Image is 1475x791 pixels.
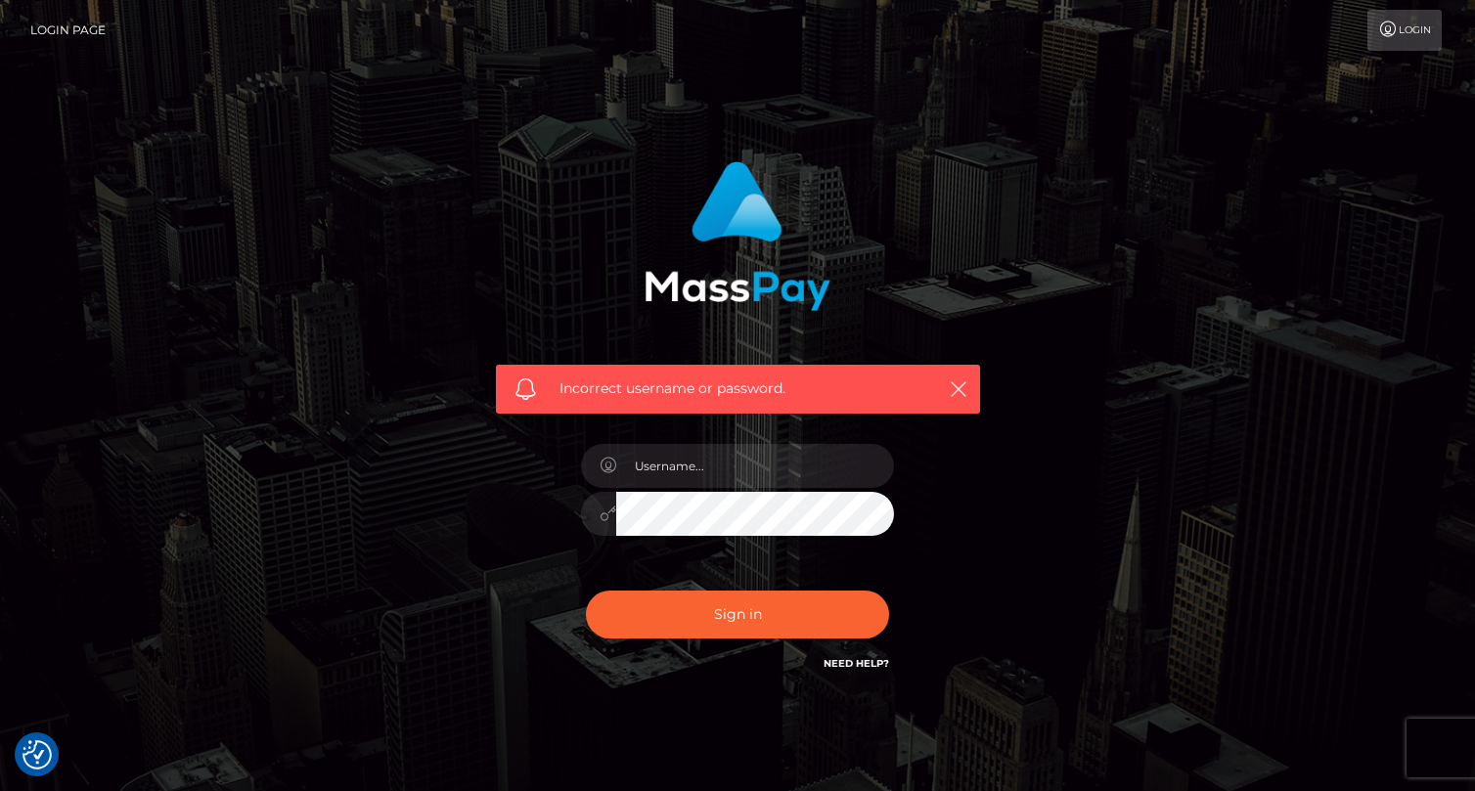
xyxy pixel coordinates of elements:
img: MassPay Login [645,161,830,311]
input: Username... [616,444,894,488]
button: Consent Preferences [22,740,52,769]
button: Sign in [586,591,889,638]
a: Login Page [30,10,106,51]
a: Login [1367,10,1442,51]
a: Need Help? [824,657,889,670]
span: Incorrect username or password. [559,378,916,399]
img: Revisit consent button [22,740,52,769]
